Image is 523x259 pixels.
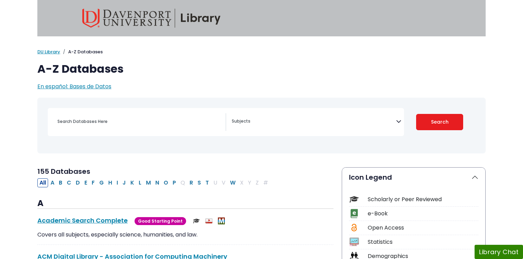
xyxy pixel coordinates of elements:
[53,116,226,126] input: Search database by title or keyword
[37,98,486,153] nav: Search filters
[135,217,186,225] span: Good Starting Point
[349,195,359,204] img: Icon Scholarly or Peer Reviewed
[162,178,170,187] button: Filter Results O
[232,119,396,125] textarea: Search
[37,216,128,225] a: Academic Search Complete
[416,114,464,130] button: Submit for Search Results
[342,168,485,187] button: Icon Legend
[37,48,486,55] nav: breadcrumb
[153,178,161,187] button: Filter Results N
[48,178,56,187] button: Filter Results A
[203,178,211,187] button: Filter Results T
[74,178,82,187] button: Filter Results D
[65,178,73,187] button: Filter Results C
[128,178,136,187] button: Filter Results K
[37,178,271,186] div: Alpha-list to filter by first letter of database name
[218,217,225,224] img: MeL (Michigan electronic Library)
[195,178,203,187] button: Filter Results S
[60,48,103,55] li: A-Z Databases
[97,178,106,187] button: Filter Results G
[37,167,90,176] span: 155 Databases
[57,178,64,187] button: Filter Results B
[37,62,486,75] h1: A-Z Databases
[368,224,478,232] div: Open Access
[205,217,212,224] img: Audio & Video
[193,217,200,224] img: Scholarly or Peer Reviewed
[368,238,478,246] div: Statistics
[137,178,144,187] button: Filter Results L
[106,178,114,187] button: Filter Results H
[37,198,333,209] h3: A
[37,178,48,187] button: All
[120,178,128,187] button: Filter Results J
[228,178,238,187] button: Filter Results W
[37,48,60,55] a: DU Library
[114,178,120,187] button: Filter Results I
[37,231,333,239] p: Covers all subjects, especially science, humanities, and law.
[90,178,97,187] button: Filter Results F
[187,178,195,187] button: Filter Results R
[82,9,221,28] img: Davenport University Library
[37,82,111,90] a: En español: Bases de Datos
[475,245,523,259] button: Library Chat
[171,178,178,187] button: Filter Results P
[368,195,478,204] div: Scholarly or Peer Reviewed
[350,223,358,232] img: Icon Open Access
[349,209,359,218] img: Icon e-Book
[368,209,478,218] div: e-Book
[144,178,153,187] button: Filter Results M
[349,237,359,247] img: Icon Statistics
[82,178,89,187] button: Filter Results E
